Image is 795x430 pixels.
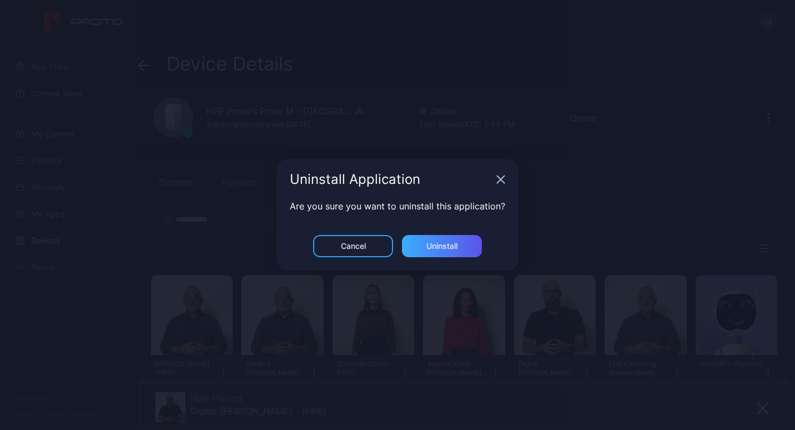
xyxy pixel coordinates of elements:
button: Cancel [313,235,393,257]
button: Uninstall [402,235,482,257]
p: Are you sure you want to uninstall this application? [290,199,505,213]
div: Uninstall Application [290,173,492,186]
div: Uninstall [426,242,457,251]
div: Cancel [341,242,366,251]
